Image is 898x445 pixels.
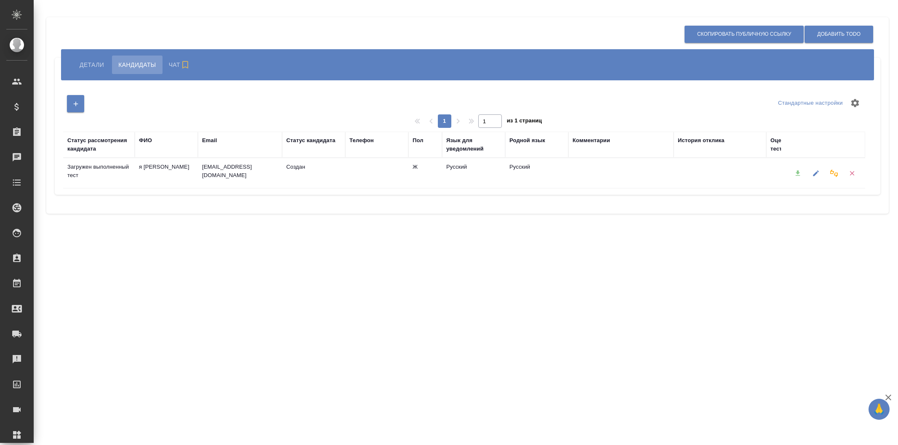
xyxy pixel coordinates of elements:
button: Добавить ToDo [805,26,873,43]
span: Русский [509,164,530,170]
td: я [PERSON_NAME] [135,159,198,188]
span: Добавить ToDo [817,31,861,38]
div: Телефон [349,136,374,145]
div: Статус кандидата [286,136,336,145]
span: Настроить таблицу [845,93,865,113]
button: 🙏 [869,399,890,420]
div: История отклика [678,136,725,145]
span: Детали [80,60,104,70]
button: Редактировать [807,164,824,182]
div: Оценка теста [770,136,800,153]
span: Кандидаты [118,60,156,70]
div: ФИО [139,136,152,145]
span: Чат [169,60,192,70]
span: Скопировать публичную ссылку [697,31,791,38]
div: Язык для уведомлений [446,136,501,153]
div: Пол [413,136,424,145]
button: Скопировать публичную ссылку [685,26,804,43]
div: Комментарии [573,136,610,145]
td: Русский [442,159,505,188]
p: [EMAIL_ADDRESS][DOMAIN_NAME] [202,163,278,180]
td: Ж [408,159,442,188]
div: Родной язык [509,136,545,145]
span: Создан [286,164,305,170]
button: Удалить [843,164,861,182]
button: Добавить оценку [825,164,842,182]
td: Загружен выполненный тест [63,159,135,188]
div: Email [202,136,217,145]
span: 🙏 [872,400,886,418]
div: Статус рассмотрения кандидата [67,136,131,153]
span: из 1 страниц [507,116,542,128]
div: split button [776,97,845,110]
